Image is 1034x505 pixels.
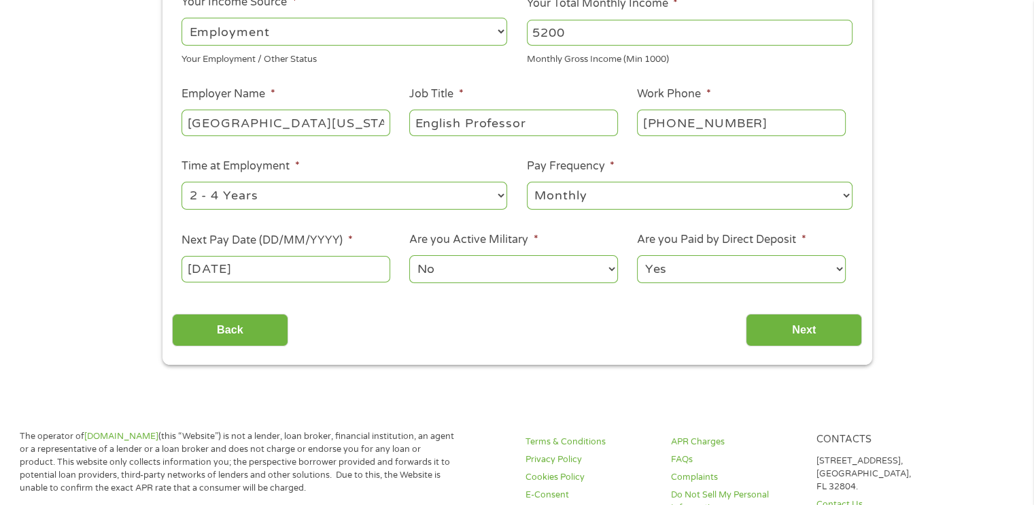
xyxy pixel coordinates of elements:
[182,233,352,248] label: Next Pay Date (DD/MM/YYYY)
[409,87,463,101] label: Job Title
[671,471,800,484] a: Complaints
[671,453,800,466] a: FAQs
[637,87,710,101] label: Work Phone
[20,430,456,494] p: The operator of (this “Website”) is not a lender, loan broker, financial institution, an agent or...
[182,256,390,282] input: Use the arrow keys to pick a date
[816,455,945,493] p: [STREET_ADDRESS], [GEOGRAPHIC_DATA], FL 32804.
[182,48,507,67] div: Your Employment / Other Status
[525,471,655,484] a: Cookies Policy
[409,110,617,135] input: Cashier
[527,20,852,46] input: 1800
[671,436,800,449] a: APR Charges
[525,453,655,466] a: Privacy Policy
[409,233,538,247] label: Are you Active Military
[182,159,299,174] label: Time at Employment
[637,233,806,247] label: Are you Paid by Direct Deposit
[84,431,158,442] a: [DOMAIN_NAME]
[182,110,390,135] input: Walmart
[527,48,852,67] div: Monthly Gross Income (Min 1000)
[746,314,862,347] input: Next
[816,434,945,446] h4: Contacts
[525,489,655,502] a: E-Consent
[637,110,845,135] input: (231) 754-4010
[172,314,288,347] input: Back
[182,87,275,101] label: Employer Name
[525,436,655,449] a: Terms & Conditions
[527,159,615,174] label: Pay Frequency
